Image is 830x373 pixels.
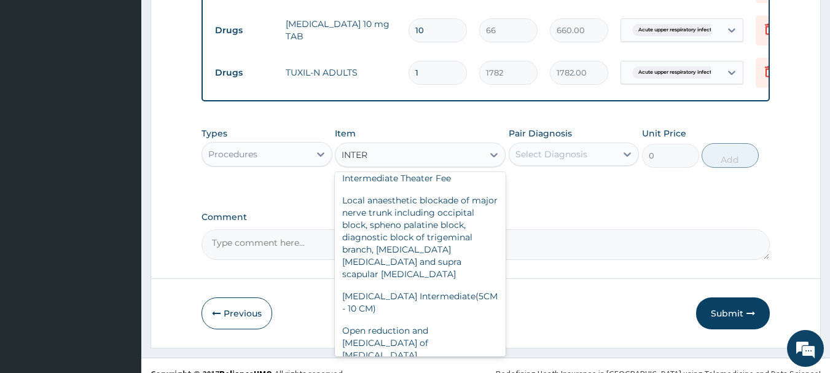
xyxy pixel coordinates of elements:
[202,6,231,36] div: Minimize live chat window
[335,127,356,139] label: Item
[209,61,280,84] td: Drugs
[208,148,257,160] div: Procedures
[335,167,506,189] div: Intermediate Theater Fee
[696,297,770,329] button: Submit
[280,12,402,49] td: [MEDICAL_DATA] 10 mg TAB
[280,60,402,85] td: TUXIL-N ADULTS
[202,297,272,329] button: Previous
[202,128,227,139] label: Types
[702,143,759,168] button: Add
[509,127,572,139] label: Pair Diagnosis
[515,148,587,160] div: Select Diagnosis
[335,285,506,320] div: [MEDICAL_DATA] Intermediate(5CM - 10 CM)
[632,66,721,79] span: Acute upper respiratory infect...
[209,19,280,42] td: Drugs
[71,109,170,234] span: We're online!
[335,320,506,366] div: Open reduction and [MEDICAL_DATA] of [MEDICAL_DATA]
[64,69,206,85] div: Chat with us now
[632,24,721,36] span: Acute upper respiratory infect...
[6,245,234,288] textarea: Type your message and hit 'Enter'
[23,61,50,92] img: d_794563401_company_1708531726252_794563401
[642,127,686,139] label: Unit Price
[202,212,770,222] label: Comment
[335,189,506,285] div: Local anaesthetic blockade of major nerve trunk including occipital block, spheno palatine block,...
